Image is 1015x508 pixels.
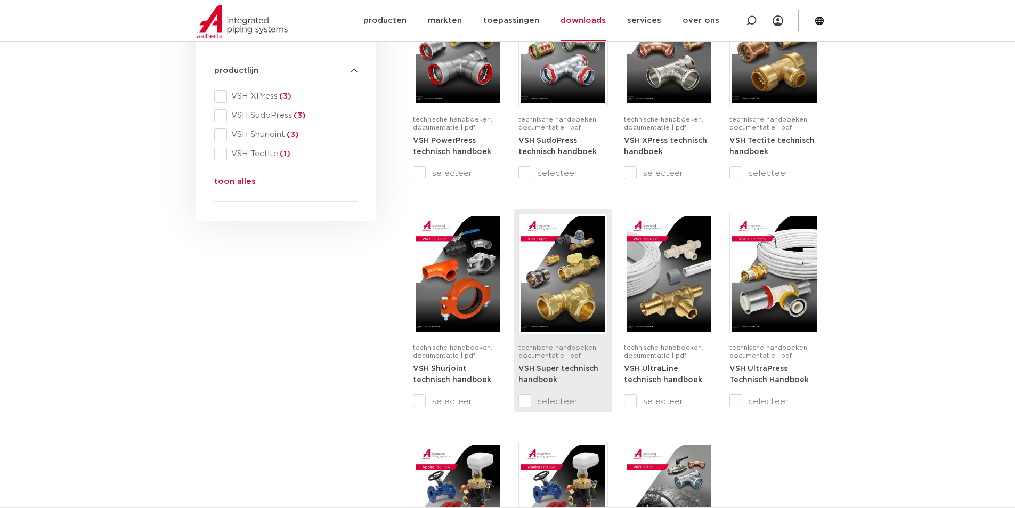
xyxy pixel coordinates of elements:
[773,9,783,33] div: my IPS
[729,116,809,131] span: technische handboeken, documentatie | pdf
[518,365,598,384] strong: VSH Super technisch handboek
[729,365,809,384] strong: VSH UltraPress Technisch Handboek
[518,344,598,359] span: technische handboeken, documentatie | pdf
[285,131,299,139] span: (3)
[227,130,358,140] span: VSH Shurjoint
[214,175,256,192] button: toon alles
[413,136,491,156] a: VSH PowerPress technisch handboek
[729,167,819,180] label: selecteer
[416,216,500,332] img: VSH-Shurjoint_A4TM_5008731_2024_3.0_EN-pdf.jpg
[413,167,502,180] label: selecteer
[413,116,492,131] span: technische handboeken, documentatie | pdf
[624,365,702,384] a: VSH UltraLine technisch handboek
[624,365,702,384] strong: VSH UltraLine technisch handboek
[624,136,707,156] a: VSH XPress technisch handboek
[214,90,358,103] div: VSH XPress(3)
[729,395,819,408] label: selecteer
[413,137,491,156] strong: VSH PowerPress technisch handboek
[278,92,291,100] span: (3)
[518,365,598,384] a: VSH Super technisch handboek
[413,395,502,408] label: selecteer
[518,395,608,408] label: selecteer
[624,395,713,408] label: selecteer
[518,137,597,156] strong: VSH SudoPress technisch handboek
[521,216,605,332] img: VSH-Super_A4TM_5007411-2022-2.1_NL-1-pdf.jpg
[627,216,711,332] img: VSH-UltraLine_A4TM_5010216_2022_1.0_NL-pdf.jpg
[278,150,290,158] span: (1)
[518,167,608,180] label: selecteer
[214,64,358,77] h4: productlijn
[732,216,816,332] img: VSH-UltraPress_A4TM_5008751_2025_3.0_NL-pdf.jpg
[624,137,707,156] strong: VSH XPress technisch handboek
[624,116,703,131] span: technische handboeken, documentatie | pdf
[227,91,358,102] span: VSH XPress
[729,137,815,156] strong: VSH Tectite technisch handboek
[292,111,306,119] span: (3)
[227,149,358,159] span: VSH Tectite
[624,344,703,359] span: technische handboeken, documentatie | pdf
[214,128,358,141] div: VSH Shurjoint(3)
[624,167,713,180] label: selecteer
[729,136,815,156] a: VSH Tectite technisch handboek
[729,365,809,384] a: VSH UltraPress Technisch Handboek
[413,365,491,384] a: VSH Shurjoint technisch handboek
[729,344,809,359] span: technische handboeken, documentatie | pdf
[214,109,358,122] div: VSH SudoPress(3)
[413,365,491,384] strong: VSH Shurjoint technisch handboek
[518,136,597,156] a: VSH SudoPress technisch handboek
[214,148,358,160] div: VSH Tectite(1)
[227,110,358,121] span: VSH SudoPress
[413,344,492,359] span: technische handboeken, documentatie | pdf
[518,116,598,131] span: technische handboeken, documentatie | pdf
